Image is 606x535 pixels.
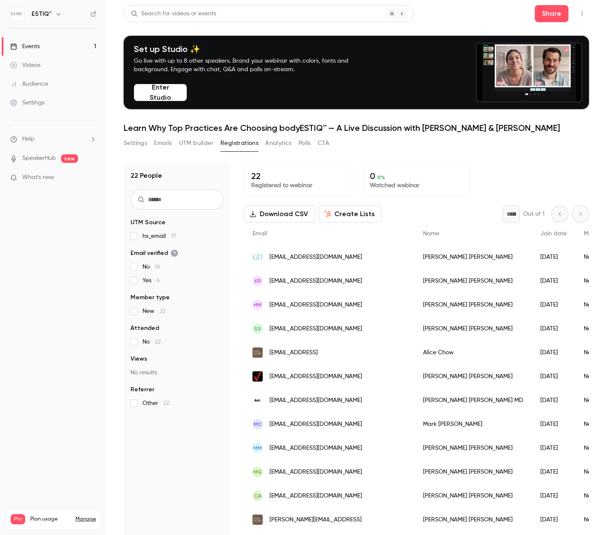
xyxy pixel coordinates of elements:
[134,44,368,54] h4: Set up Studio ✨
[415,412,532,436] div: Mark [PERSON_NAME]
[540,231,567,237] span: Join date
[532,388,575,412] div: [DATE]
[265,136,292,150] button: Analytics
[130,293,170,302] span: Member type
[252,395,263,405] img: aol.com
[532,484,575,508] div: [DATE]
[163,400,169,406] span: 22
[270,515,362,524] span: [PERSON_NAME][EMAIL_ADDRESS]
[254,301,261,309] span: HM
[220,136,258,150] button: Registrations
[30,516,70,523] span: Plan usage
[251,181,345,190] p: Registered to webinar
[244,205,315,223] button: Download CSV
[299,136,311,150] button: Polls
[415,341,532,364] div: Alice Chow
[142,263,160,271] span: No
[270,492,362,500] span: [EMAIL_ADDRESS][DOMAIN_NAME]
[22,173,54,182] span: What's new
[270,372,362,381] span: [EMAIL_ADDRESS][DOMAIN_NAME]
[252,515,263,525] img: estiq.ai
[134,84,187,101] button: Enter Studio
[270,420,362,429] span: [EMAIL_ADDRESS][DOMAIN_NAME]
[155,264,160,270] span: 16
[370,171,464,181] p: 0
[415,269,532,293] div: [PERSON_NAME] [PERSON_NAME]
[270,396,362,405] span: [EMAIL_ADDRESS][DOMAIN_NAME]
[532,341,575,364] div: [DATE]
[253,468,262,476] span: MG
[10,135,96,144] li: help-dropdown-opener
[255,277,261,285] span: KR
[415,364,532,388] div: [PERSON_NAME] [PERSON_NAME]
[523,210,545,218] p: Out of 1
[179,136,214,150] button: UTM builder
[270,253,362,262] span: [EMAIL_ADDRESS][DOMAIN_NAME]
[415,436,532,460] div: [PERSON_NAME] [PERSON_NAME]
[130,385,154,394] span: Referrer
[415,245,532,269] div: [PERSON_NAME] [PERSON_NAME]
[130,218,165,227] span: UTM Source
[318,136,329,150] button: CTA
[131,9,216,18] div: Search for videos or events
[142,307,165,315] span: New
[11,514,25,524] span: Pro
[61,154,78,163] span: new
[130,249,178,257] span: Email verified
[532,269,575,293] div: [DATE]
[252,252,263,262] img: goldmandermatology.com
[532,508,575,532] div: [DATE]
[124,123,589,133] h1: Learn Why Top Practices Are Choosing bodyESTIQ™ — A Live Discussion with [PERSON_NAME] & [PERSON_...
[415,460,532,484] div: [PERSON_NAME] [PERSON_NAME]
[251,171,345,181] p: 22
[535,5,568,22] button: Share
[75,516,96,523] a: Manage
[270,301,362,309] span: [EMAIL_ADDRESS][DOMAIN_NAME]
[10,61,41,69] div: Videos
[124,136,147,150] button: Settings
[423,231,439,237] span: Name
[415,484,532,508] div: [PERSON_NAME] [PERSON_NAME]
[532,364,575,388] div: [DATE]
[253,444,262,452] span: MM
[130,218,223,408] section: facet-groups
[252,347,263,358] img: estiq.ai
[270,444,362,453] span: [EMAIL_ADDRESS][DOMAIN_NAME]
[10,42,40,51] div: Events
[254,492,261,500] span: CA
[532,436,575,460] div: [DATE]
[270,277,362,286] span: [EMAIL_ADDRESS][DOMAIN_NAME]
[415,508,532,532] div: [PERSON_NAME] [PERSON_NAME]
[142,338,161,346] span: No
[10,80,48,88] div: Audience
[10,98,44,107] div: Settings
[142,399,169,408] span: Other
[130,368,223,377] p: No results
[532,412,575,436] div: [DATE]
[22,154,56,163] a: SpeakerHub
[319,205,382,223] button: Create Lists
[22,135,35,144] span: Help
[270,324,362,333] span: [EMAIL_ADDRESS][DOMAIN_NAME]
[532,293,575,317] div: [DATE]
[252,371,263,382] img: verizon.net
[270,468,362,477] span: [EMAIL_ADDRESS][DOMAIN_NAME]
[415,388,532,412] div: [PERSON_NAME] [PERSON_NAME] MD
[142,232,176,240] span: hs_email
[252,231,267,237] span: Email
[142,276,160,285] span: Yes
[86,174,96,182] iframe: Noticeable Trigger
[532,245,575,269] div: [DATE]
[157,278,160,283] span: 6
[130,171,162,181] h1: 22 People
[171,233,176,239] span: 17
[11,7,24,21] img: ESTIQ™
[32,10,52,18] h6: ESTIQ™
[154,136,172,150] button: Emails
[130,355,147,363] span: Views
[370,181,464,190] p: Watched webinar
[254,325,261,333] span: SS
[532,460,575,484] div: [DATE]
[532,317,575,341] div: [DATE]
[415,317,532,341] div: [PERSON_NAME] [PERSON_NAME]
